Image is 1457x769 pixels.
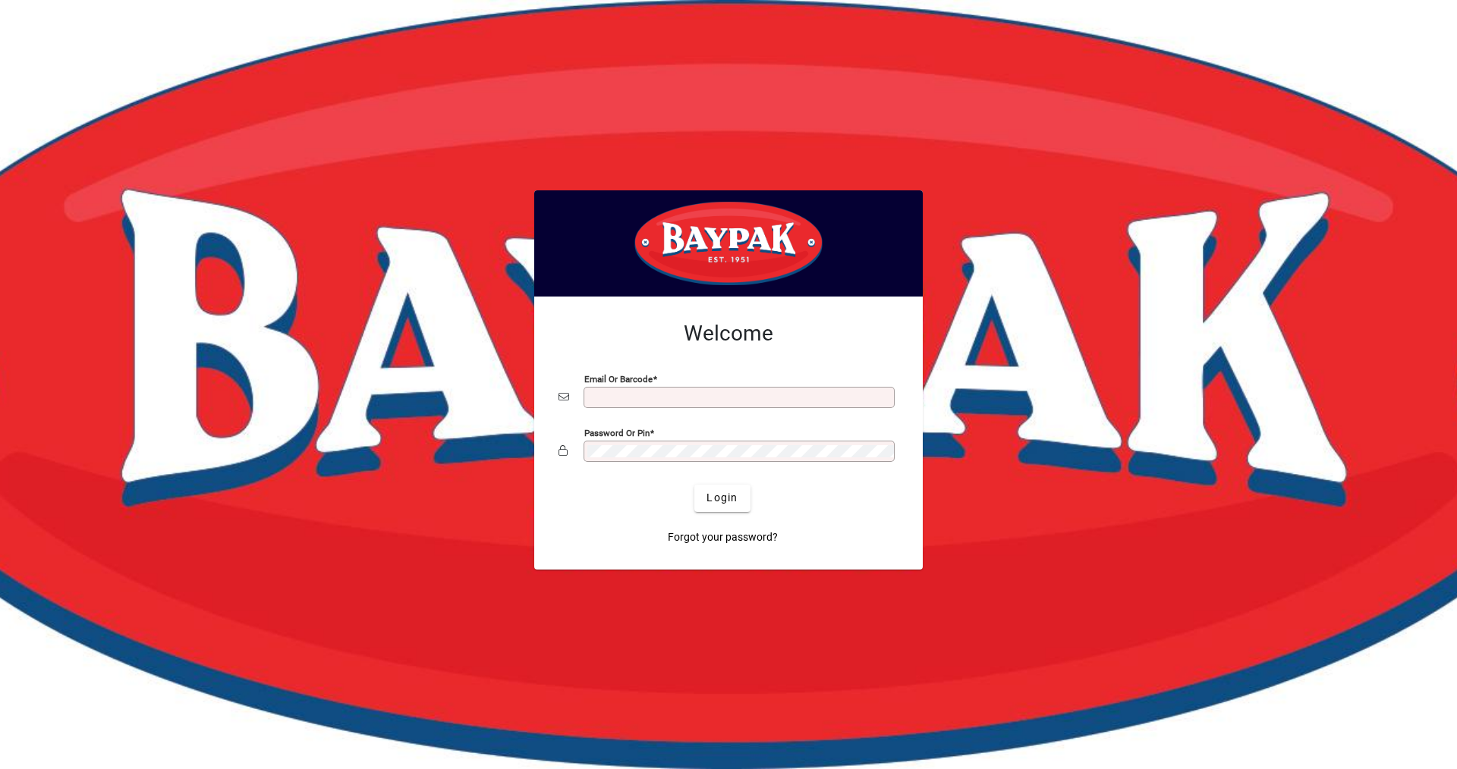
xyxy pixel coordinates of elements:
[706,490,738,506] span: Login
[662,524,784,551] a: Forgot your password?
[668,529,778,545] span: Forgot your password?
[559,321,898,347] h2: Welcome
[584,373,653,384] mat-label: Email or Barcode
[694,485,750,512] button: Login
[584,427,650,438] mat-label: Password or Pin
